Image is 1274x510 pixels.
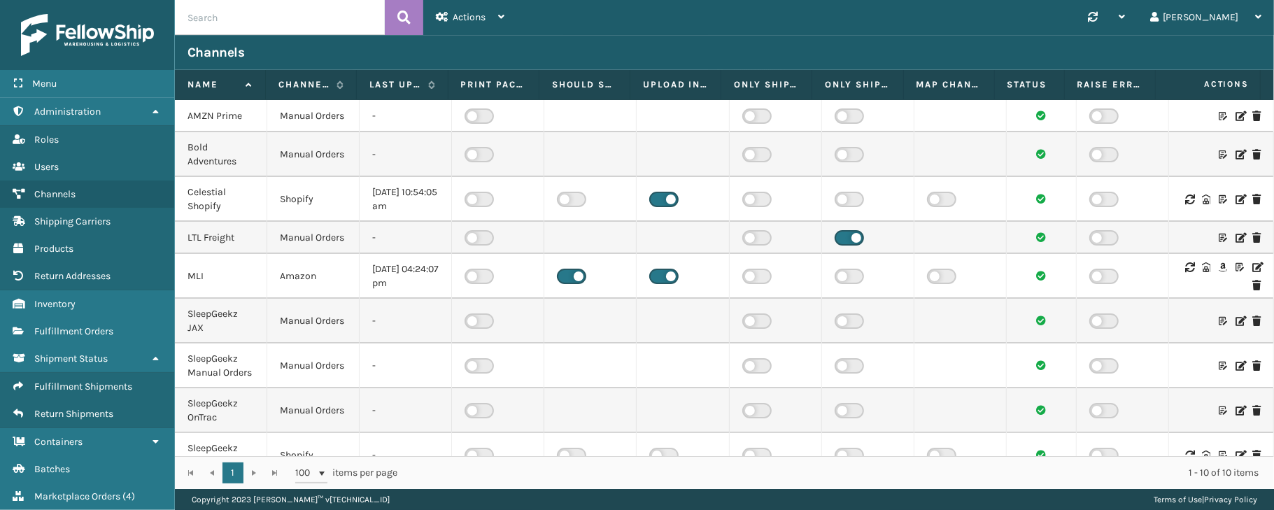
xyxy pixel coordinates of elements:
[187,231,254,245] div: LTL Freight
[1252,316,1261,326] i: Delete
[187,44,244,61] h3: Channels
[360,254,452,299] td: [DATE] 04:24:07 pm
[267,343,360,388] td: Manual Orders
[34,134,59,146] span: Roles
[1077,78,1142,91] label: Raise Error On Related FO
[1219,194,1227,204] i: Customize Label
[1036,450,1046,460] i: Channel sync succeeded.
[1202,194,1210,204] i: Warehouse Codes
[267,433,360,478] td: Shopify
[295,466,316,480] span: 100
[825,78,890,91] label: Only Ship from Required Warehouse
[295,462,397,483] span: items per page
[1236,316,1244,326] i: Edit
[187,307,254,335] div: SleepGeekz JAX
[267,222,360,254] td: Manual Orders
[1252,150,1261,160] i: Delete
[34,215,111,227] span: Shipping Carriers
[360,433,452,478] td: -
[1219,150,1227,160] i: Customize Label
[34,188,76,200] span: Channels
[1219,233,1227,243] i: Customize Label
[34,353,108,364] span: Shipment Status
[1036,405,1046,415] i: Channel sync succeeded.
[1202,262,1210,272] i: Warehouse Codes
[369,78,420,91] label: Last update time
[360,299,452,343] td: -
[1154,495,1202,504] a: Terms of Use
[360,100,452,132] td: -
[552,78,617,91] label: Should Sync
[1185,194,1194,204] i: Sync
[1154,489,1257,510] div: |
[453,11,486,23] span: Actions
[187,78,239,91] label: Name
[1219,406,1227,416] i: Customize Label
[1236,194,1244,204] i: Edit
[360,132,452,177] td: -
[1036,360,1046,370] i: Channel sync succeeded.
[1252,406,1261,416] i: Delete
[1252,194,1261,204] i: Delete
[34,243,73,255] span: Products
[417,466,1259,480] div: 1 - 10 of 10 items
[21,14,154,56] img: logo
[1219,361,1227,371] i: Customize Label
[1036,194,1046,204] i: Channel sync succeeded.
[1236,233,1244,243] i: Edit
[1007,78,1052,91] label: Status
[643,78,708,91] label: Upload inventory
[1236,150,1244,160] i: Edit
[1036,111,1046,120] i: Channel sync succeeded.
[34,298,76,310] span: Inventory
[1036,271,1046,281] i: Channel sync succeeded.
[34,381,132,392] span: Fulfillment Shipments
[278,78,330,91] label: Channel Type
[34,325,113,337] span: Fulfillment Orders
[222,462,243,483] a: 1
[916,78,982,91] label: Map Channel Service
[267,388,360,433] td: Manual Orders
[187,185,254,213] div: Celestial Shopify
[1236,361,1244,371] i: Edit
[360,388,452,433] td: -
[267,100,360,132] td: Manual Orders
[1252,361,1261,371] i: Delete
[187,352,254,380] div: SleepGeekz Manual Orders
[1236,406,1244,416] i: Edit
[1202,451,1210,460] i: Warehouse Codes
[187,141,254,169] div: Bold Adventures
[187,441,254,469] div: SleepGeekz Shopify
[187,269,254,283] div: MLI
[1036,232,1046,242] i: Channel sync succeeded.
[1204,495,1257,504] a: Privacy Policy
[360,222,452,254] td: -
[34,436,83,448] span: Containers
[34,463,70,475] span: Batches
[1036,149,1046,159] i: Channel sync succeeded.
[34,408,113,420] span: Return Shipments
[1160,73,1257,96] span: Actions
[1036,316,1046,325] i: Channel sync succeeded.
[267,177,360,222] td: Shopify
[34,161,59,173] span: Users
[1252,262,1261,272] i: Edit
[32,78,57,90] span: Menu
[1252,111,1261,121] i: Delete
[187,397,254,425] div: SleepGeekz OnTrac
[1185,451,1194,460] i: Sync
[122,490,135,502] span: ( 4 )
[1252,281,1261,290] i: Delete
[1252,233,1261,243] i: Delete
[192,489,390,510] p: Copyright 2023 [PERSON_NAME]™ v [TECHNICAL_ID]
[1236,262,1244,272] i: Customize Label
[34,490,120,502] span: Marketplace Orders
[734,78,799,91] label: Only Ship using Required Carrier Service
[34,106,101,118] span: Administration
[267,299,360,343] td: Manual Orders
[1252,451,1261,460] i: Delete
[34,270,111,282] span: Return Addresses
[267,254,360,299] td: Amazon
[1219,451,1227,460] i: Customize Label
[360,343,452,388] td: -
